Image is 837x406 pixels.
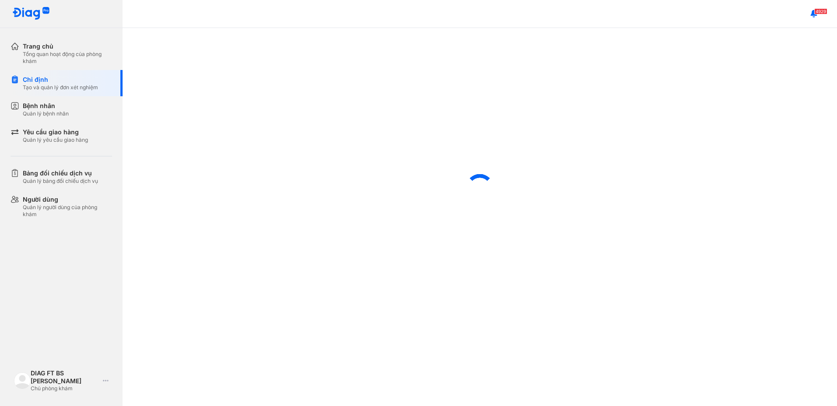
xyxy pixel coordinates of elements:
[23,178,98,185] div: Quản lý bảng đối chiếu dịch vụ
[23,128,88,136] div: Yêu cầu giao hàng
[23,75,98,84] div: Chỉ định
[23,136,88,143] div: Quản lý yêu cầu giao hàng
[23,169,98,178] div: Bảng đối chiếu dịch vụ
[23,42,112,51] div: Trang chủ
[23,101,69,110] div: Bệnh nhân
[23,204,112,218] div: Quản lý người dùng của phòng khám
[814,8,827,14] span: 4929
[23,84,98,91] div: Tạo và quản lý đơn xét nghiệm
[31,369,99,385] div: DIAG FT BS [PERSON_NAME]
[23,110,69,117] div: Quản lý bệnh nhân
[23,51,112,65] div: Tổng quan hoạt động của phòng khám
[23,195,112,204] div: Người dùng
[14,372,31,389] img: logo
[31,385,99,392] div: Chủ phòng khám
[12,7,50,21] img: logo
